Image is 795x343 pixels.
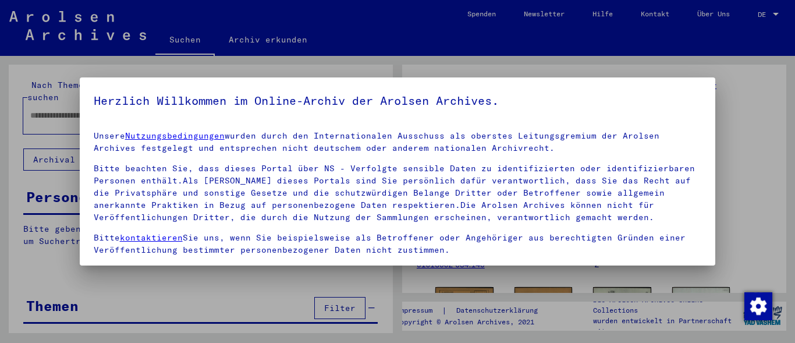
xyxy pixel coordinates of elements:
[94,232,702,256] p: Bitte Sie uns, wenn Sie beispielsweise als Betroffener oder Angehöriger aus berechtigten Gründen ...
[744,292,772,320] img: Zustimmung ändern
[94,91,702,110] h5: Herzlich Willkommen im Online-Archiv der Arolsen Archives.
[94,162,702,224] p: Bitte beachten Sie, dass dieses Portal über NS - Verfolgte sensible Daten zu identifizierten oder...
[120,232,183,243] a: kontaktieren
[125,130,225,141] a: Nutzungsbedingungen
[94,264,702,277] p: Hier erfahren Sie mehr über die der Arolsen Archives.
[256,265,335,275] a: Datenrichtlinie
[744,292,772,320] div: Zustimmung ändern
[94,130,702,154] p: Unsere wurden durch den Internationalen Ausschuss als oberstes Leitungsgremium der Arolsen Archiv...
